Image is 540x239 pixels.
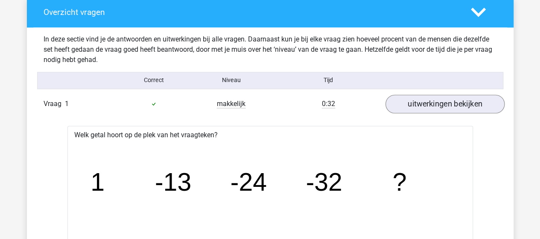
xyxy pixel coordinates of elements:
div: Correct [115,76,193,85]
div: In deze sectie vind je de antwoorden en uitwerkingen bij alle vragen. Daarnaast kun je bij elke v... [37,34,503,65]
tspan: -32 [306,168,342,196]
a: uitwerkingen bekijken [385,94,504,113]
span: makkelijk [217,100,245,108]
tspan: -24 [231,168,267,196]
div: Tijd [270,76,386,85]
tspan: -13 [155,168,191,196]
tspan: ? [393,168,407,196]
span: Vraag [44,99,65,109]
div: Niveau [193,76,270,85]
tspan: 1 [90,168,105,196]
span: 0:32 [322,100,335,108]
h4: Overzicht vragen [44,7,458,17]
span: 1 [65,100,69,108]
